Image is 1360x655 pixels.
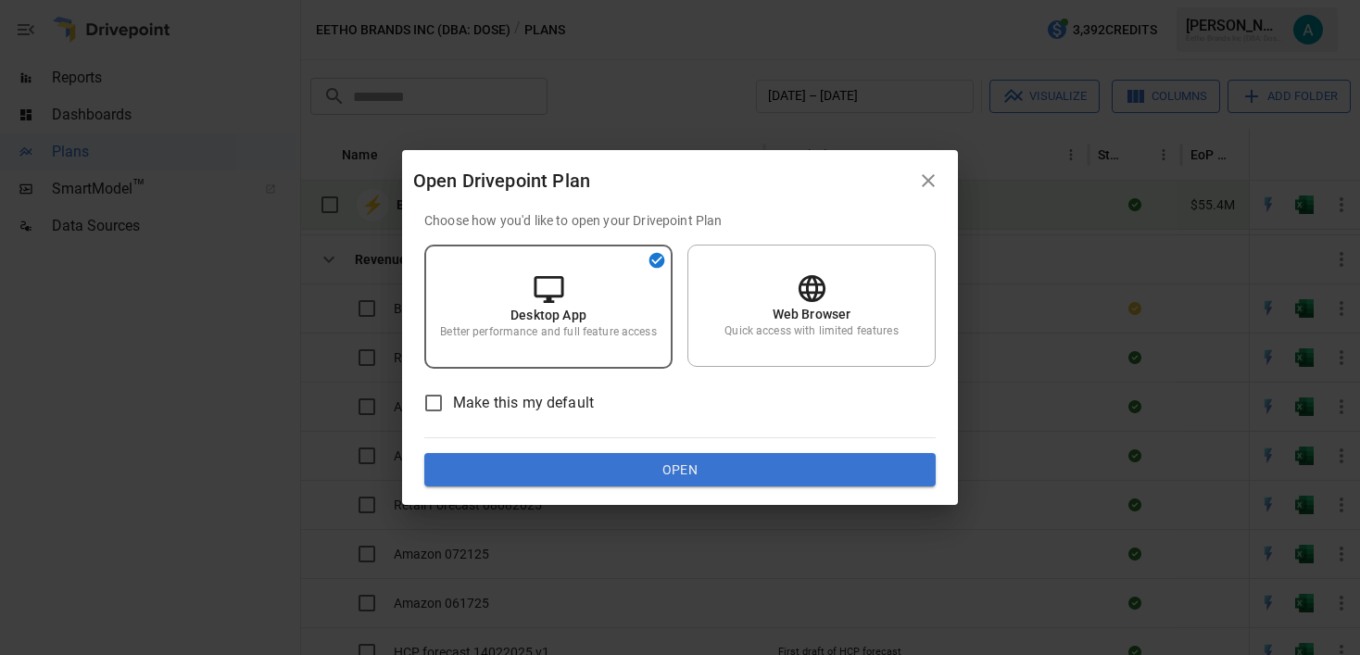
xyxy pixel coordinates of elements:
[453,392,594,414] span: Make this my default
[724,323,898,339] p: Quick access with limited features
[773,305,851,323] p: Web Browser
[510,306,586,324] p: Desktop App
[424,211,936,230] p: Choose how you'd like to open your Drivepoint Plan
[413,166,910,195] div: Open Drivepoint Plan
[440,324,656,340] p: Better performance and full feature access
[424,453,936,486] button: Open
